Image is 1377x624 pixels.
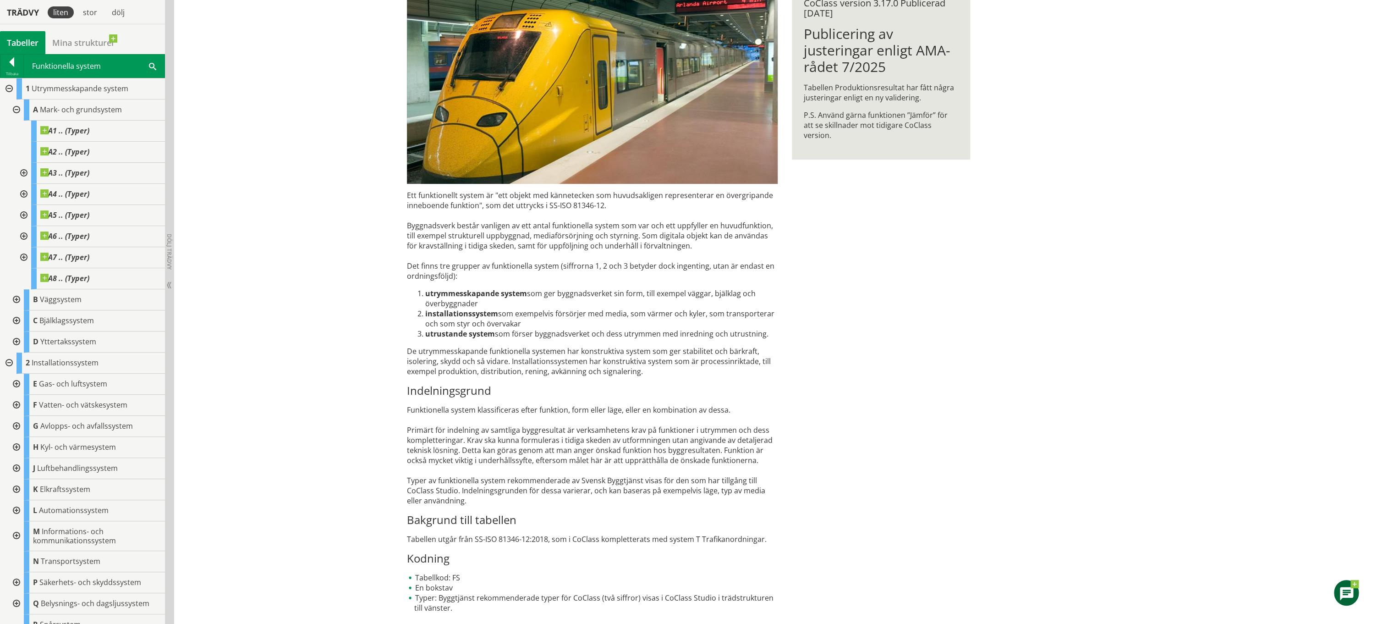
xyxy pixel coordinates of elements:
[407,583,778,593] li: En bokstav
[39,315,94,326] span: Bjälklagssystem
[15,142,165,163] div: Gå till informationssidan för CoClass Studio
[0,70,23,77] div: Tillbaka
[407,384,778,398] h3: Indelningsgrund
[40,126,89,135] span: A1 .. (Typer)
[33,484,38,494] span: K
[24,55,165,77] div: Funktionella system
[33,315,38,326] span: C
[407,573,778,583] li: Tabellkod: FS
[425,288,778,309] li: som ger byggnadsverket sin form, till exempel väggar, bjälklag och överbyggnader
[33,598,39,608] span: Q
[33,577,38,587] span: P
[7,331,165,353] div: Gå till informationssidan för CoClass Studio
[45,31,122,54] a: Mina strukturer
[33,526,116,546] span: Informations- och kommunikationssystem
[40,294,82,304] span: Väggsystem
[804,83,958,103] p: Tabellen Produktionsresultat har fått några justeringar enligt en ny validering.
[39,577,141,587] span: Säkerhets- och skyddssystem
[7,374,165,395] div: Gå till informationssidan för CoClass Studio
[7,289,165,310] div: Gå till informationssidan för CoClass Studio
[425,309,778,329] li: som exempelvis försörjer med media, som värmer och kyler, som trans­porterar och som styr och öve...
[26,358,30,368] span: 2
[425,288,527,298] strong: utrymmesskapande system
[32,358,99,368] span: Installationssystem
[33,105,38,115] span: A
[407,593,778,613] li: Typer: Byggtjänst rekommenderade typer för CoClass (två siffror) visas i CoClass Studio i trädstr...
[40,337,96,347] span: Yttertakssystem
[425,309,498,319] strong: installationssystem
[39,505,109,515] span: Automationssystem
[7,593,165,614] div: Gå till informationssidan för CoClass Studio
[165,234,173,270] span: Dölj trädvy
[33,505,37,515] span: L
[40,210,89,220] span: A5 .. (Typer)
[40,484,90,494] span: Elkraftssystem
[32,83,128,94] span: Utrymmesskapande system
[33,337,38,347] span: D
[7,99,165,289] div: Gå till informationssidan för CoClass Studio
[106,6,130,18] div: dölj
[7,572,165,593] div: Gå till informationssidan för CoClass Studio
[2,7,44,17] div: Trädvy
[7,500,165,521] div: Gå till informationssidan för CoClass Studio
[15,163,165,184] div: Gå till informationssidan för CoClass Studio
[40,168,89,177] span: A3 .. (Typer)
[425,329,778,339] li: som förser byggnadsverket och dess utrymmen med inredning och utrustning.
[40,147,89,156] span: A2 .. (Typer)
[48,6,74,18] div: liten
[407,513,778,527] h3: Bakgrund till tabellen
[26,83,30,94] span: 1
[40,232,89,241] span: A6 .. (Typer)
[15,121,165,142] div: Gå till informationssidan för CoClass Studio
[33,421,38,431] span: G
[804,26,958,75] h1: Publicering av justeringar enligt AMA-rådet 7/2025
[7,310,165,331] div: Gå till informationssidan för CoClass Studio
[33,379,37,389] span: E
[40,274,89,283] span: A8 .. (Typer)
[7,416,165,437] div: Gå till informationssidan för CoClass Studio
[40,421,133,431] span: Avlopps- och avfallssystem
[39,400,127,410] span: Vatten- och vätskesystem
[7,479,165,500] div: Gå till informationssidan för CoClass Studio
[407,552,778,565] h3: Kodning
[804,110,958,140] p: P.S. Använd gärna funktionen ”Jämför” för att se skillnader mot tidigare CoClass version.
[7,437,165,458] div: Gå till informationssidan för CoClass Studio
[425,329,495,339] strong: utrustande system
[15,184,165,205] div: Gå till informationssidan för CoClass Studio
[33,400,37,410] span: F
[15,247,165,268] div: Gå till informationssidan för CoClass Studio
[37,463,118,473] span: Luftbehandlingssystem
[40,105,122,115] span: Mark- och grundsystem
[407,190,778,613] div: Ett funktionellt system är "ett objekt med kännetecken som huvudsakligen representerar en övergri...
[7,458,165,479] div: Gå till informationssidan för CoClass Studio
[33,463,35,473] span: J
[39,379,107,389] span: Gas- och luftsystem
[7,395,165,416] div: Gå till informationssidan för CoClass Studio
[41,598,149,608] span: Belysnings- och dagsljussystem
[149,61,156,71] span: Sök i tabellen
[33,556,39,566] span: N
[15,205,165,226] div: Gå till informationssidan för CoClass Studio
[40,442,116,452] span: Kyl- och värmesystem
[7,551,165,572] div: Gå till informationssidan för CoClass Studio
[41,556,100,566] span: Transportsystem
[33,442,38,452] span: H
[15,268,165,289] div: Gå till informationssidan för CoClass Studio
[15,226,165,247] div: Gå till informationssidan för CoClass Studio
[33,526,40,536] span: M
[33,294,38,304] span: B
[40,253,89,262] span: A7 .. (Typer)
[77,6,103,18] div: stor
[7,521,165,551] div: Gå till informationssidan för CoClass Studio
[40,189,89,199] span: A4 .. (Typer)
